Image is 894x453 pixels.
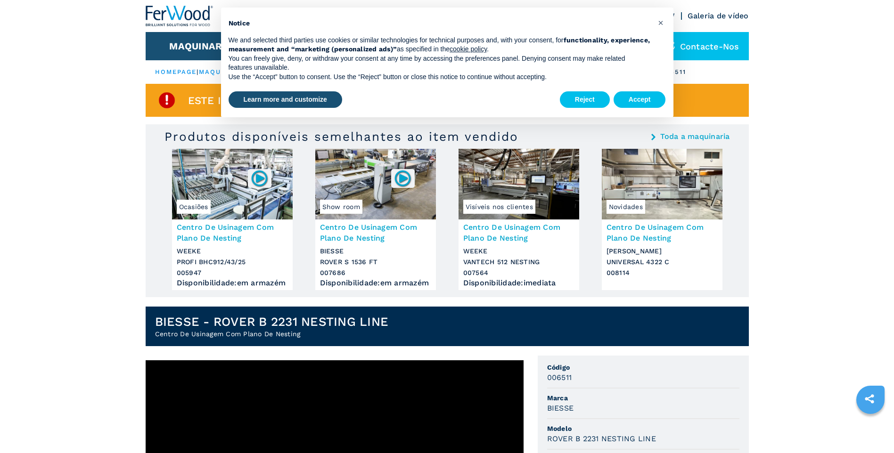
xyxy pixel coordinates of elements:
h3: Centro De Usinagem Com Plano De Nesting [177,222,288,243]
button: Maquinaria [169,40,232,52]
img: Centro De Usinagem Com Plano De Nesting WEEKE PROFI BHC912/43/25 [172,149,293,219]
span: Este item já foi vendido [188,95,331,106]
div: Contacte-nos [656,32,749,60]
iframe: Chat [854,411,887,446]
a: Centro De Usinagem Com Plano De Nesting BIESSE ROVER S 1536 FTShow room007686Centro De Usinagem C... [315,149,436,290]
span: Modelo [547,424,739,433]
img: Centro De Usinagem Com Plano De Nesting WEEKE VANTECH 512 NESTING [459,149,579,219]
img: Centro De Usinagem Com Plano De Nesting MORBIDELLI UNIVERSAL 4322 C [602,149,722,219]
button: Learn more and customize [229,91,342,108]
h3: Produtos disponíveis semelhantes ao item vendido [164,129,518,144]
h2: Centro De Usinagem Com Plano De Nesting [155,329,389,339]
h3: BIESSE ROVER S 1536 FT 007686 [320,246,431,278]
p: Use the “Accept” button to consent. Use the “Reject” button or close this notice to continue with... [229,73,651,82]
div: Disponibilidade : imediata [463,281,574,285]
h3: Centro De Usinagem Com Plano De Nesting [607,222,718,243]
button: Accept [614,91,666,108]
span: Ocasiões [177,200,211,214]
span: Visíveis nos clientes [463,200,535,214]
a: HOMEPAGE [155,68,197,75]
a: Centro De Usinagem Com Plano De Nesting MORBIDELLI UNIVERSAL 4322 CNovidadesCentro De Usinagem Co... [602,149,722,290]
strong: functionality, experience, measurement and “marketing (personalized ads)” [229,36,650,53]
h3: [PERSON_NAME] UNIVERSAL 4322 C 008114 [607,246,718,278]
div: Disponibilidade : em armazém [320,281,431,285]
h3: 006511 [547,372,572,383]
div: Disponibilidade : em armazém [177,281,288,285]
span: Show room [320,200,362,214]
span: × [658,17,664,28]
img: 005947 [250,169,269,187]
a: Centro De Usinagem Com Plano De Nesting WEEKE PROFI BHC912/43/25Ocasiões005947Centro De Usinagem ... [172,149,293,290]
h2: Notice [229,19,651,28]
span: | [197,68,198,75]
button: Reject [560,91,610,108]
span: Novidades [607,200,645,214]
button: Close this notice [654,15,669,30]
h3: Centro De Usinagem Com Plano De Nesting [463,222,574,243]
span: Marca [547,393,739,403]
h3: BIESSE [547,403,574,413]
h3: ROVER B 2231 NESTING LINE [547,433,656,444]
h3: Centro De Usinagem Com Plano De Nesting [320,222,431,243]
h3: WEEKE VANTECH 512 NESTING 007564 [463,246,574,278]
a: Toda a maquinaria [660,133,730,140]
a: Galeria de vídeo [688,11,749,20]
img: Centro De Usinagem Com Plano De Nesting BIESSE ROVER S 1536 FT [315,149,436,219]
a: sharethis [858,387,881,411]
span: Código [547,363,739,372]
h3: WEEKE PROFI BHC912/43/25 005947 [177,246,288,278]
a: Centro De Usinagem Com Plano De Nesting WEEKE VANTECH 512 NESTINGVisíveis nos clientesCentro De U... [459,149,579,290]
p: You can freely give, deny, or withdraw your consent at any time by accessing the preferences pane... [229,54,651,73]
p: We and selected third parties use cookies or similar technologies for technical purposes and, wit... [229,36,651,54]
img: Ferwood [146,6,213,26]
a: cookie policy [450,45,487,53]
img: 007686 [394,169,412,187]
a: maquinaria [199,68,248,75]
h1: BIESSE - ROVER B 2231 NESTING LINE [155,314,389,329]
img: SoldProduct [157,91,176,110]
